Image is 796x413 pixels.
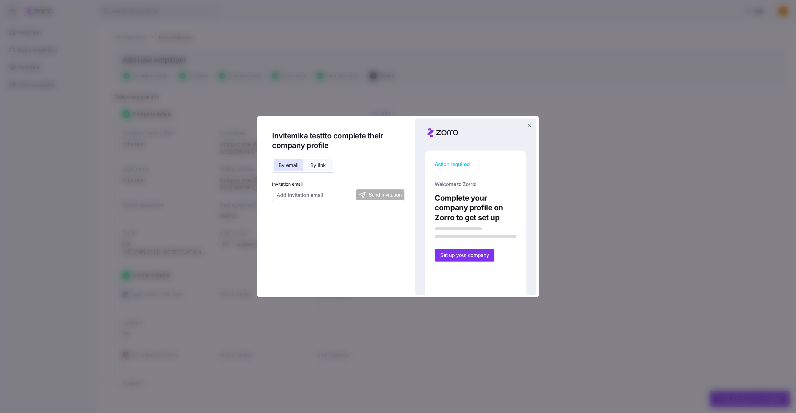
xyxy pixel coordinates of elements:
[435,193,516,222] h1: Complete your company profile on Zorro to get set up
[369,191,402,199] span: Send invitation
[272,181,303,188] label: Invitation email
[356,189,404,200] button: Send invitation
[310,163,326,168] span: By link
[272,189,405,201] input: Add invitation email
[279,163,298,168] span: By email
[435,160,516,168] span: Action required
[435,180,516,188] span: Welcome to Zorro!
[272,131,405,150] h1: Invite mika testt to complete their company profile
